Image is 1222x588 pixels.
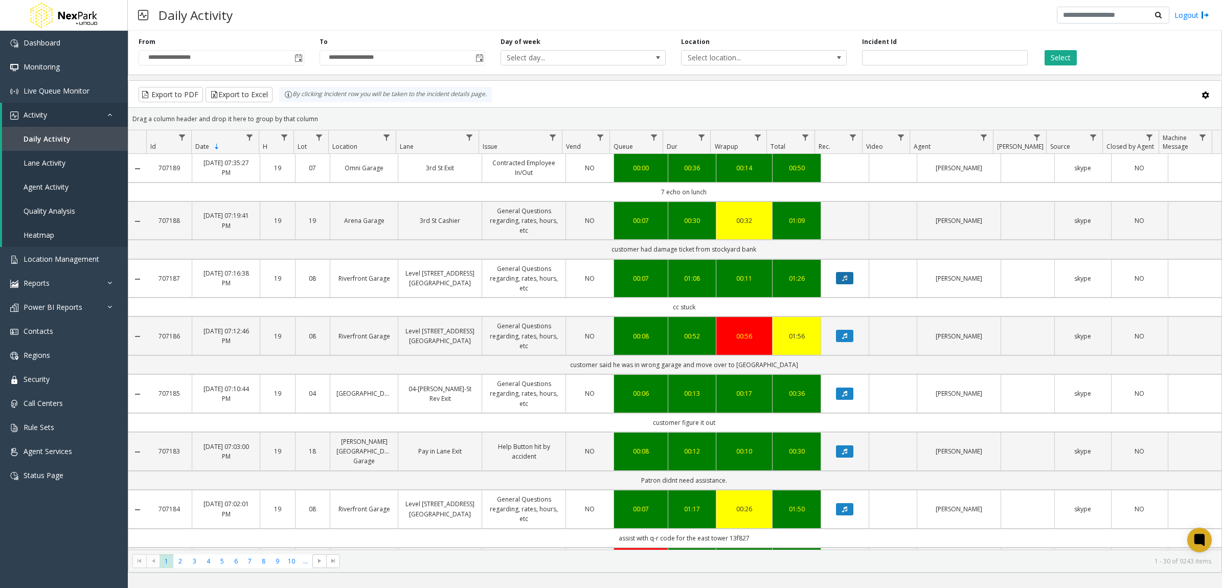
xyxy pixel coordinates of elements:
a: Daily Activity [2,127,128,151]
a: Location Filter Menu [379,130,393,144]
a: skype [1061,274,1105,283]
a: 707188 [152,216,186,225]
a: Collapse Details [128,506,146,514]
a: Arena Garage [336,216,392,225]
img: logout [1201,10,1209,20]
span: Rule Sets [24,422,54,432]
a: [PERSON_NAME] [923,274,994,283]
div: 00:56 [722,331,766,341]
a: Omni Garage [336,163,392,173]
a: 00:14 [722,163,766,173]
a: Parker Filter Menu [1030,130,1044,144]
span: Activity [24,110,47,120]
span: NO [585,274,595,283]
span: Page 4 [201,554,215,568]
a: NO [1118,331,1162,341]
img: 'icon' [10,424,18,432]
a: Level [STREET_ADDRESS][GEOGRAPHIC_DATA] [404,268,476,288]
a: 01:08 [674,274,710,283]
span: Rec. [819,142,830,151]
a: Rec. Filter Menu [846,130,860,144]
span: Select day... [501,51,632,65]
span: Dur [667,142,677,151]
a: 3rd St Exit [404,163,476,173]
span: Page 6 [229,554,243,568]
a: Video Filter Menu [894,130,908,144]
td: cc stuck [146,298,1221,316]
a: [PERSON_NAME] [923,216,994,225]
a: [PERSON_NAME] [923,331,994,341]
a: Riverfront Garage [336,504,392,514]
a: 19 [302,216,324,225]
a: 707187 [152,274,186,283]
button: Export to PDF [139,87,203,102]
span: NO [585,216,595,225]
a: [DATE] 07:02:01 PM [198,499,254,518]
span: Reports [24,278,50,288]
div: 00:07 [620,504,661,514]
a: Lot Filter Menu [312,130,326,144]
a: NO [1118,216,1162,225]
span: Call Centers [24,398,63,408]
span: NO [1135,274,1144,283]
a: Lane Activity [2,151,128,175]
a: General Questions regarding, rates, hours, etc [488,494,559,524]
span: Date [195,142,209,151]
div: 00:17 [722,389,766,398]
td: Patron didnt need assistance. [146,471,1221,490]
span: NO [585,505,595,513]
a: General Questions regarding, rates, hours, etc [488,321,559,351]
a: 08 [302,331,324,341]
span: Status Page [24,470,63,480]
div: 00:30 [779,446,814,456]
a: 00:13 [674,389,710,398]
span: Queue [614,142,633,151]
a: skype [1061,446,1105,456]
span: Lot [298,142,307,151]
a: Closed by Agent Filter Menu [1142,130,1156,144]
a: 19 [266,274,289,283]
span: Dashboard [24,38,60,48]
span: Id [150,142,156,151]
a: 00:50 [779,163,814,173]
span: NO [585,164,595,172]
span: Live Queue Monitor [24,86,89,96]
a: [PERSON_NAME] [923,504,994,514]
a: 00:36 [779,389,814,398]
a: 00:30 [674,216,710,225]
a: 00:00 [620,163,661,173]
a: NO [572,331,607,341]
span: Issue [483,142,497,151]
div: By clicking Incident row you will be taken to the incident details page. [279,87,492,102]
a: NO [1118,504,1162,514]
img: 'icon' [10,63,18,72]
a: 00:07 [620,274,661,283]
a: 00:32 [722,216,766,225]
span: NO [1135,164,1144,172]
span: Page 7 [243,554,257,568]
span: Location Management [24,254,99,264]
a: skype [1061,331,1105,341]
img: 'icon' [10,448,18,456]
a: 19 [266,331,289,341]
a: [DATE] 07:35:27 PM [198,158,254,177]
a: 3rd St Cashier [404,216,476,225]
span: Toggle popup [473,51,485,65]
td: customer figure it out [146,413,1221,432]
span: Quality Analysis [24,206,75,216]
a: 707184 [152,504,186,514]
a: 00:36 [674,163,710,173]
span: Page 5 [215,554,229,568]
img: 'icon' [10,352,18,360]
a: Riverfront Garage [336,331,392,341]
a: Date Filter Menu [243,130,257,144]
a: Source Filter Menu [1087,130,1100,144]
img: 'icon' [10,328,18,336]
span: Total [771,142,785,151]
span: H [263,142,267,151]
